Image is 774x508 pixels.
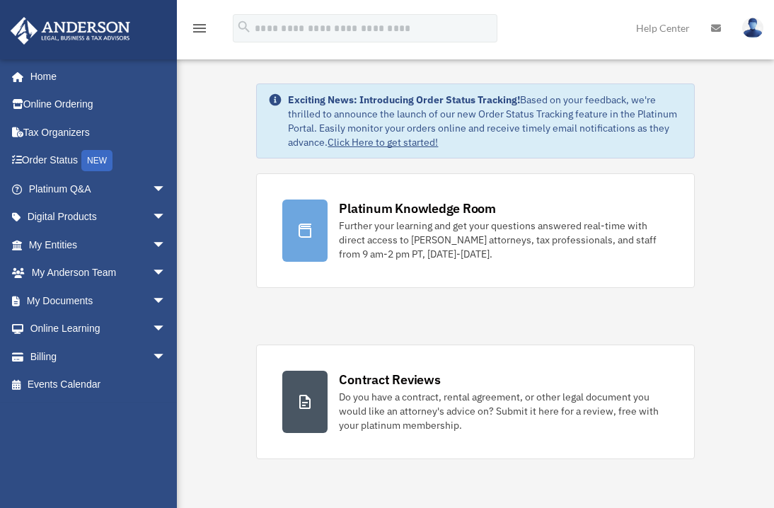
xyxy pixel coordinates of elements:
i: search [236,19,252,35]
a: My Entitiesarrow_drop_down [10,231,187,259]
div: Platinum Knowledge Room [339,200,496,217]
a: menu [191,25,208,37]
a: Platinum Knowledge Room Further your learning and get your questions answered real-time with dire... [256,173,694,288]
div: Do you have a contract, rental agreement, or other legal document you would like an attorney's ad... [339,390,668,432]
div: Contract Reviews [339,371,440,388]
a: Contract Reviews Do you have a contract, rental agreement, or other legal document you would like... [256,345,694,459]
div: NEW [81,150,112,171]
span: arrow_drop_down [152,231,180,260]
span: arrow_drop_down [152,287,180,316]
a: Order StatusNEW [10,146,187,175]
a: Click Here to get started! [328,136,438,149]
span: arrow_drop_down [152,342,180,371]
a: Online Ordering [10,91,187,119]
a: Online Learningarrow_drop_down [10,315,187,343]
a: Platinum Q&Aarrow_drop_down [10,175,187,203]
a: My Anderson Teamarrow_drop_down [10,259,187,287]
span: arrow_drop_down [152,259,180,288]
i: menu [191,20,208,37]
a: Digital Productsarrow_drop_down [10,203,187,231]
a: Tax Organizers [10,118,187,146]
a: Home [10,62,180,91]
span: arrow_drop_down [152,203,180,232]
span: arrow_drop_down [152,315,180,344]
span: arrow_drop_down [152,175,180,204]
img: Anderson Advisors Platinum Portal [6,17,134,45]
div: Based on your feedback, we're thrilled to announce the launch of our new Order Status Tracking fe... [288,93,682,149]
img: User Pic [742,18,763,38]
a: My Documentsarrow_drop_down [10,287,187,315]
a: Billingarrow_drop_down [10,342,187,371]
div: Further your learning and get your questions answered real-time with direct access to [PERSON_NAM... [339,219,668,261]
strong: Exciting News: Introducing Order Status Tracking! [288,93,520,106]
a: Events Calendar [10,371,187,399]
